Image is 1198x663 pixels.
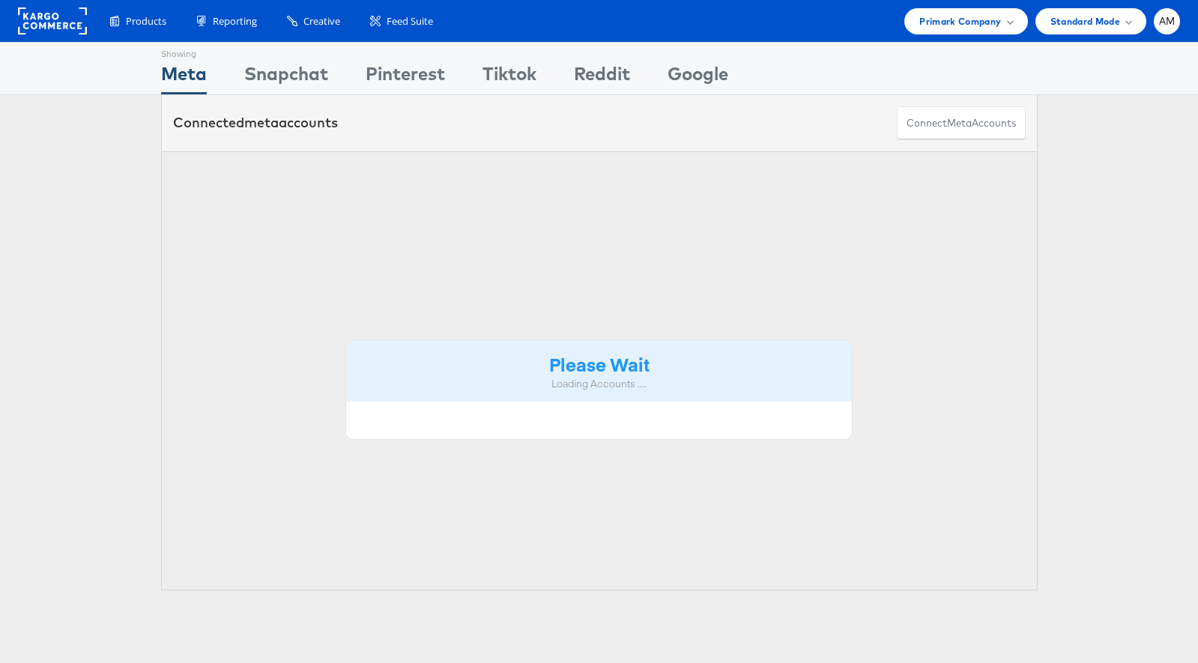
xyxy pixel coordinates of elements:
span: Standard Mode [1050,13,1120,29]
div: Meta [161,61,207,94]
span: meta [244,114,279,131]
span: AM [1159,16,1176,26]
button: ConnectmetaAccounts [897,106,1026,140]
div: Tiktok [482,61,536,94]
div: Snapchat [244,61,328,94]
div: Pinterest [366,61,445,94]
span: Primark Company [919,13,1001,29]
span: meta [947,116,972,130]
strong: Please Wait [549,351,650,376]
div: Loading Accounts .... [357,377,841,391]
div: Reddit [574,61,630,94]
div: Google [668,61,728,94]
div: Connected accounts [173,113,338,133]
span: Products [126,14,166,28]
span: Feed Suite [387,14,433,28]
div: Showing [161,43,207,61]
span: Reporting [213,14,257,28]
span: Creative [303,14,340,28]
